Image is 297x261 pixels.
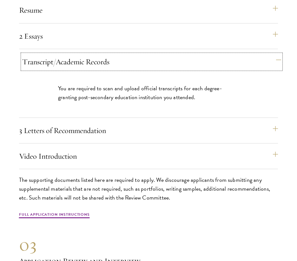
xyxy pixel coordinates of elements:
[19,233,278,256] div: 03
[19,175,278,202] p: The supporting documents listed here are required to apply. We discourage applicants from submitt...
[19,3,278,18] button: Resume
[19,149,278,164] button: Video Introduction
[58,84,239,102] p: You are required to scan and upload official transcripts for each degree-granting post-secondary ...
[19,29,278,44] button: 2 Essays
[22,54,281,69] button: Transcript/Academic Records
[19,123,278,138] button: 3 Letters of Recommendation
[19,212,90,219] a: Full Application Instructions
